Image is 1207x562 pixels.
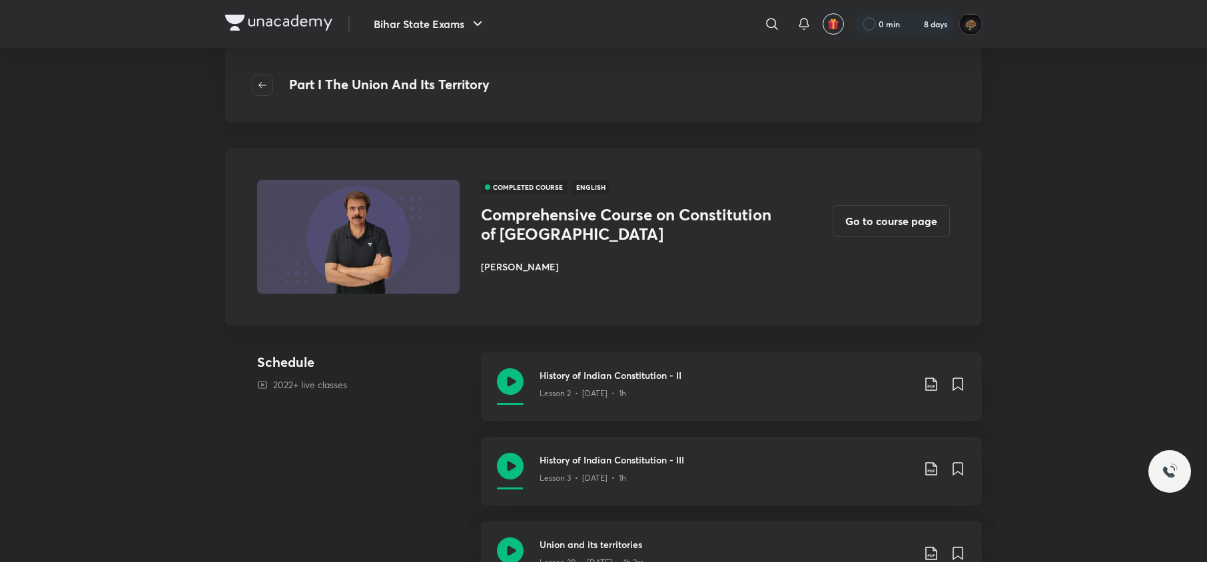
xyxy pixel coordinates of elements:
img: abhishek kumar [959,13,982,35]
a: History of Indian Constitution - IILesson 2 • [DATE] • 1h [481,352,982,437]
img: ttu [1162,463,1178,479]
h3: Comprehensive Course on Constitution of [GEOGRAPHIC_DATA] [481,205,779,244]
a: Company Logo [225,15,332,34]
h4: Part I The Union And Its Territory [289,75,490,96]
button: Bihar State Exams [366,11,494,37]
h6: [PERSON_NAME] [481,260,779,274]
button: Go to course page [833,205,950,237]
p: Lesson 2 • [DATE] • 1h [540,388,626,400]
img: Thumbnail [255,178,462,294]
img: avatar [827,18,839,30]
h4: Schedule [257,352,470,372]
h3: History of Indian Constitution - III [540,453,913,467]
img: Company Logo [225,15,332,31]
p: 2022+ live classes [273,378,347,392]
img: streak [908,17,921,31]
p: Lesson 3 • [DATE] • 1h [540,472,626,484]
span: English [572,180,609,194]
span: COMPLETED COURSE [481,180,567,194]
h3: Union and its territories [540,537,913,551]
button: avatar [823,13,844,35]
a: History of Indian Constitution - IIILesson 3 • [DATE] • 1h [481,437,982,521]
h3: History of Indian Constitution - II [540,368,913,382]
